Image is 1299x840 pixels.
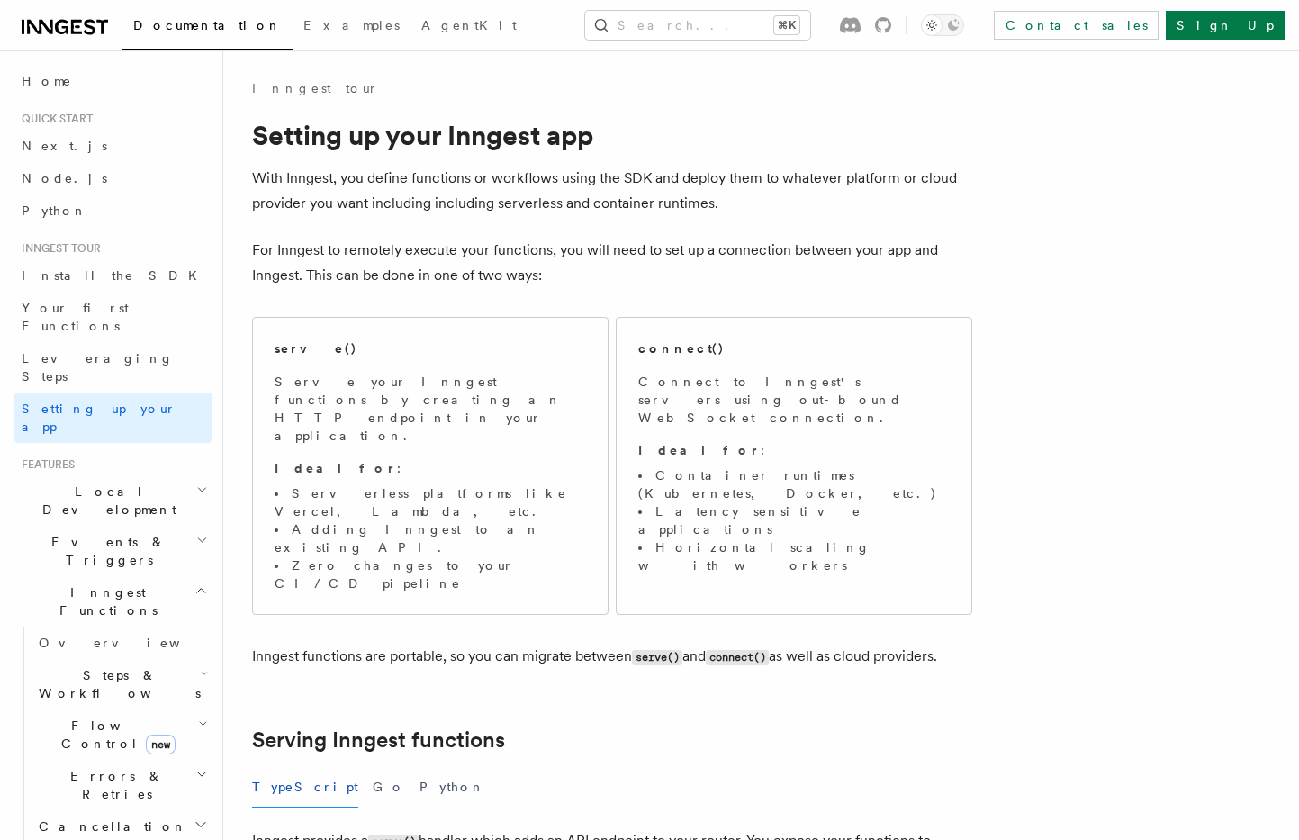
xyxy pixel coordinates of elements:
[133,18,282,32] span: Documentation
[252,644,972,670] p: Inngest functions are portable, so you can migrate between and as well as cloud providers.
[32,659,212,709] button: Steps & Workflows
[14,241,101,256] span: Inngest tour
[638,339,725,357] h2: connect()
[638,443,761,457] strong: Ideal for
[275,556,586,592] li: Zero changes to your CI/CD pipeline
[14,292,212,342] a: Your first Functions
[275,461,397,475] strong: Ideal for
[14,526,212,576] button: Events & Triggers
[1166,11,1285,40] a: Sign Up
[22,351,174,384] span: Leveraging Steps
[638,441,950,459] p: :
[14,342,212,393] a: Leveraging Steps
[410,5,528,49] a: AgentKit
[14,583,194,619] span: Inngest Functions
[252,238,972,288] p: For Inngest to remotely execute your functions, you will need to set up a connection between your...
[275,459,586,477] p: :
[252,767,358,808] button: TypeScript
[638,538,950,574] li: Horizontal scaling with workers
[14,162,212,194] a: Node.js
[32,767,195,803] span: Errors & Retries
[22,171,107,185] span: Node.js
[252,119,972,151] h1: Setting up your Inngest app
[146,735,176,754] span: new
[22,72,72,90] span: Home
[32,666,201,702] span: Steps & Workflows
[252,79,378,97] a: Inngest tour
[32,627,212,659] a: Overview
[22,203,87,218] span: Python
[921,14,964,36] button: Toggle dark mode
[638,466,950,502] li: Container runtimes (Kubernetes, Docker, etc.)
[14,457,75,472] span: Features
[32,717,198,753] span: Flow Control
[994,11,1159,40] a: Contact sales
[22,402,176,434] span: Setting up your app
[275,484,586,520] li: Serverless platforms like Vercel, Lambda, etc.
[632,650,682,665] code: serve()
[616,317,972,615] a: connect()Connect to Inngest's servers using out-bound WebSocket connection.Ideal for:Container ru...
[14,483,196,519] span: Local Development
[14,259,212,292] a: Install the SDK
[373,767,405,808] button: Go
[275,339,357,357] h2: serve()
[14,576,212,627] button: Inngest Functions
[32,709,212,760] button: Flow Controlnew
[419,767,485,808] button: Python
[275,373,586,445] p: Serve your Inngest functions by creating an HTTP endpoint in your application.
[293,5,410,49] a: Examples
[14,475,212,526] button: Local Development
[32,817,187,835] span: Cancellation
[303,18,400,32] span: Examples
[32,760,212,810] button: Errors & Retries
[22,301,129,333] span: Your first Functions
[638,502,950,538] li: Latency sensitive applications
[14,533,196,569] span: Events & Triggers
[252,317,609,615] a: serve()Serve your Inngest functions by creating an HTTP endpoint in your application.Ideal for:Se...
[39,636,224,650] span: Overview
[706,650,769,665] code: connect()
[774,16,799,34] kbd: ⌘K
[585,11,810,40] button: Search...⌘K
[252,166,972,216] p: With Inngest, you define functions or workflows using the SDK and deploy them to whatever platfor...
[14,112,93,126] span: Quick start
[122,5,293,50] a: Documentation
[14,130,212,162] a: Next.js
[22,268,208,283] span: Install the SDK
[14,65,212,97] a: Home
[14,194,212,227] a: Python
[638,373,950,427] p: Connect to Inngest's servers using out-bound WebSocket connection.
[421,18,517,32] span: AgentKit
[252,727,505,753] a: Serving Inngest functions
[275,520,586,556] li: Adding Inngest to an existing API.
[14,393,212,443] a: Setting up your app
[22,139,107,153] span: Next.js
